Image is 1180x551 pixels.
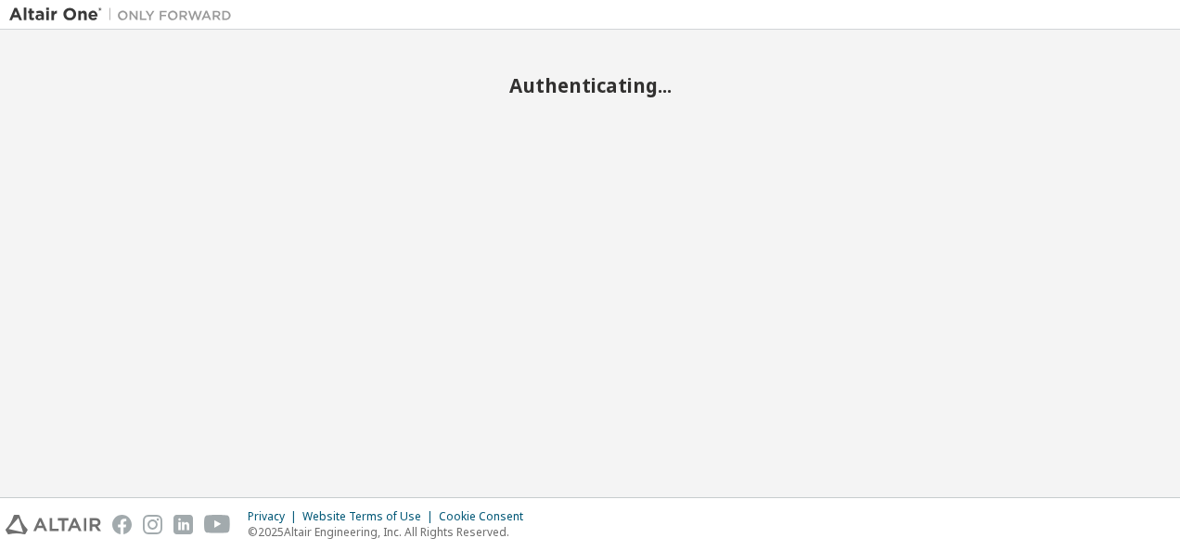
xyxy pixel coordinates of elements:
h2: Authenticating... [9,73,1171,97]
div: Privacy [248,509,302,524]
div: Cookie Consent [439,509,534,524]
div: Website Terms of Use [302,509,439,524]
img: facebook.svg [112,515,132,534]
img: Altair One [9,6,241,24]
img: instagram.svg [143,515,162,534]
img: youtube.svg [204,515,231,534]
img: altair_logo.svg [6,515,101,534]
img: linkedin.svg [173,515,193,534]
p: © 2025 Altair Engineering, Inc. All Rights Reserved. [248,524,534,540]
